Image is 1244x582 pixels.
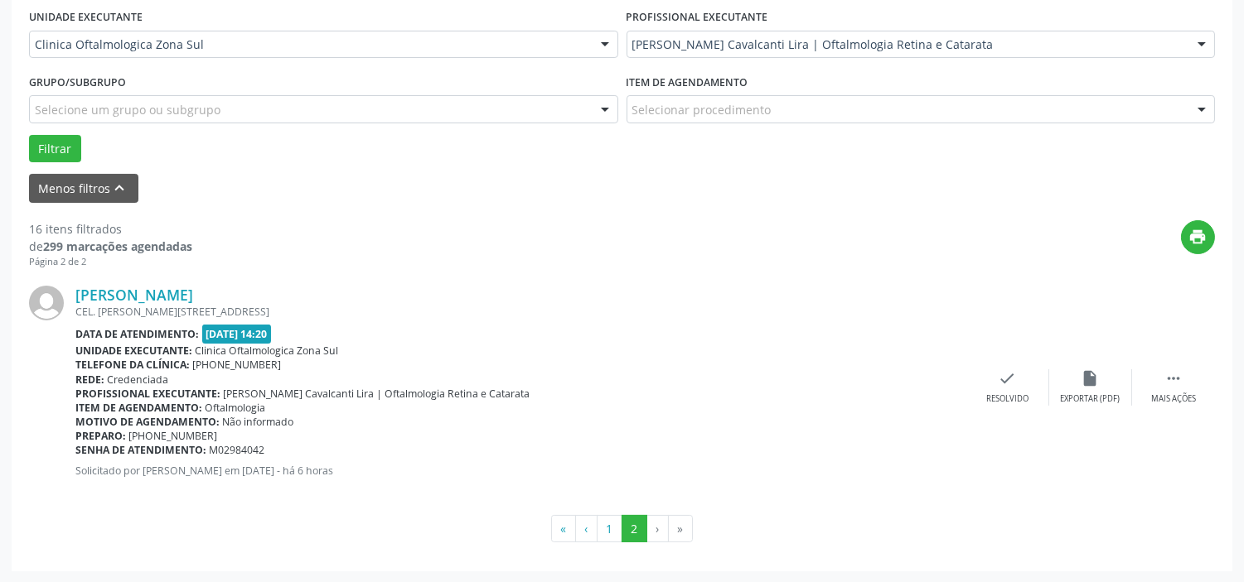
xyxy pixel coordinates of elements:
[1082,369,1100,387] i: insert_drive_file
[1189,228,1208,246] i: print
[575,515,598,543] button: Go to previous page
[29,515,1215,543] ul: Pagination
[29,255,192,269] div: Página 2 de 2
[29,174,138,203] button: Menos filtroskeyboard_arrow_up
[75,387,220,401] b: Profissional executante:
[202,325,272,344] span: [DATE] 14:20
[29,238,192,255] div: de
[111,179,129,197] i: keyboard_arrow_up
[75,443,206,457] b: Senha de atendimento:
[1151,393,1196,405] div: Mais ações
[75,415,220,429] b: Motivo de agendamento:
[597,515,622,543] button: Go to page 1
[129,429,218,443] span: [PHONE_NUMBER]
[75,464,966,478] p: Solicitado por [PERSON_NAME] em [DATE] - há 6 horas
[622,515,647,543] button: Go to page 2
[35,101,220,118] span: Selecione um grupo ou subgrupo
[986,393,1029,405] div: Resolvido
[1061,393,1121,405] div: Exportar (PDF)
[29,70,126,95] label: Grupo/Subgrupo
[108,373,169,387] span: Credenciada
[1181,220,1215,254] button: print
[75,401,202,415] b: Item de agendamento:
[632,36,1182,53] span: [PERSON_NAME] Cavalcanti Lira | Oftalmologia Retina e Catarata
[75,358,190,372] b: Telefone da clínica:
[632,101,772,118] span: Selecionar procedimento
[43,238,192,254] strong: 299 marcações agendadas
[75,373,104,387] b: Rede:
[210,443,265,457] span: M02984042
[29,220,192,238] div: 16 itens filtrados
[999,369,1017,387] i: check
[627,5,768,31] label: PROFISSIONAL EXECUTANTE
[29,135,81,163] button: Filtrar
[75,429,126,443] b: Preparo:
[75,327,199,341] b: Data de atendimento:
[29,286,64,320] img: img
[627,70,748,95] label: Item de agendamento
[224,387,530,401] span: [PERSON_NAME] Cavalcanti Lira | Oftalmologia Retina e Catarata
[29,5,143,31] label: UNIDADE EXECUTANTE
[75,286,193,304] a: [PERSON_NAME]
[223,415,294,429] span: Não informado
[1164,369,1183,387] i: 
[193,358,282,372] span: [PHONE_NUMBER]
[75,305,966,319] div: CEL. [PERSON_NAME][STREET_ADDRESS]
[75,344,192,358] b: Unidade executante:
[206,401,266,415] span: Oftalmologia
[551,515,576,543] button: Go to first page
[35,36,584,53] span: Clinica Oftalmologica Zona Sul
[196,344,339,358] span: Clinica Oftalmologica Zona Sul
